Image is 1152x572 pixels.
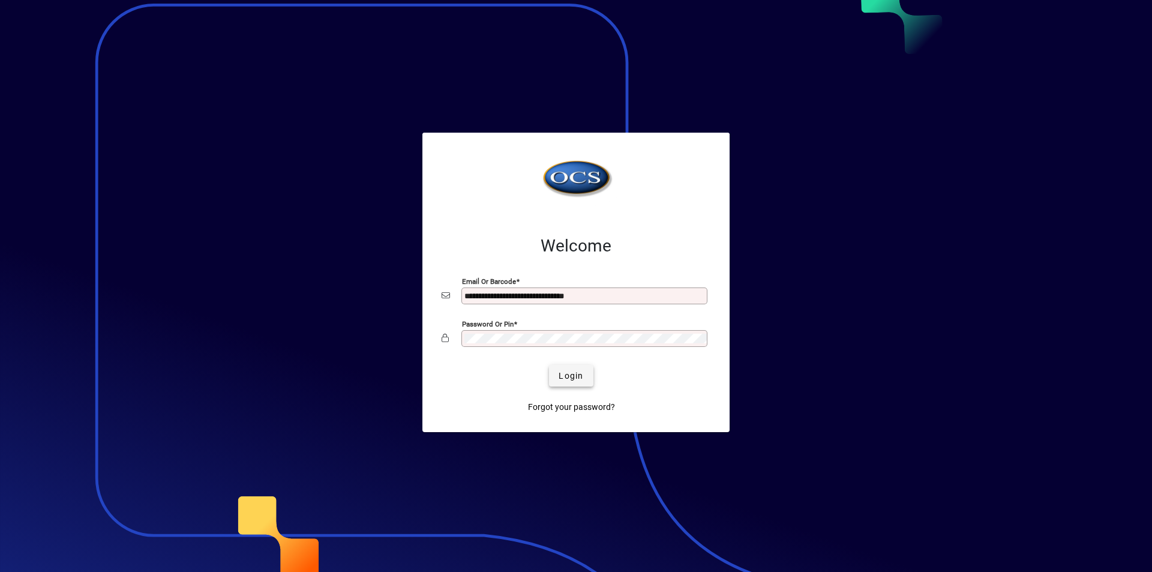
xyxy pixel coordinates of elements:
[528,401,615,414] span: Forgot your password?
[549,365,593,387] button: Login
[462,320,514,328] mat-label: Password or Pin
[442,236,710,256] h2: Welcome
[559,370,583,382] span: Login
[523,396,620,418] a: Forgot your password?
[462,277,516,286] mat-label: Email or Barcode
